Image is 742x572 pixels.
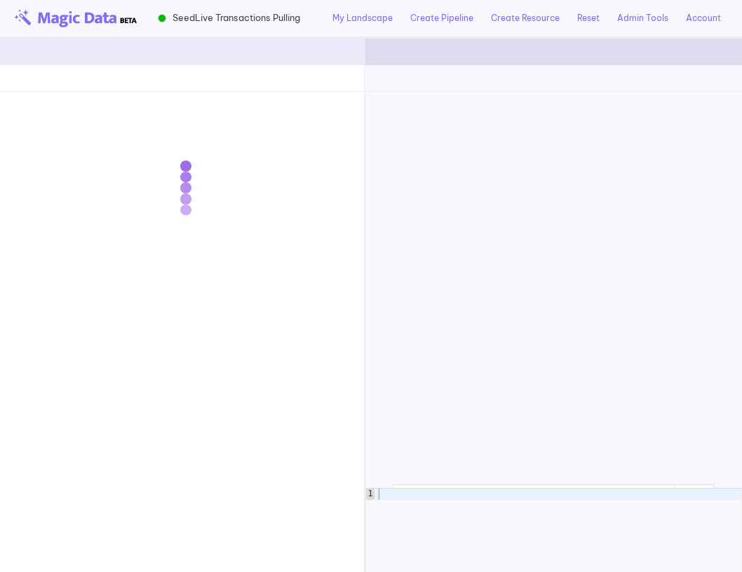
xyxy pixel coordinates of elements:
a: Create Pipeline [410,12,473,25]
img: beta-logo.png [14,9,137,27]
a: Account [686,12,721,25]
div: 1 [365,489,375,500]
a: Reset [577,12,600,25]
a: Admin Tools [617,12,668,25]
a: Create Resource [491,12,560,25]
a: My Landscape [332,12,393,25]
span: SeedLive Transactions Pulling [173,11,300,25]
